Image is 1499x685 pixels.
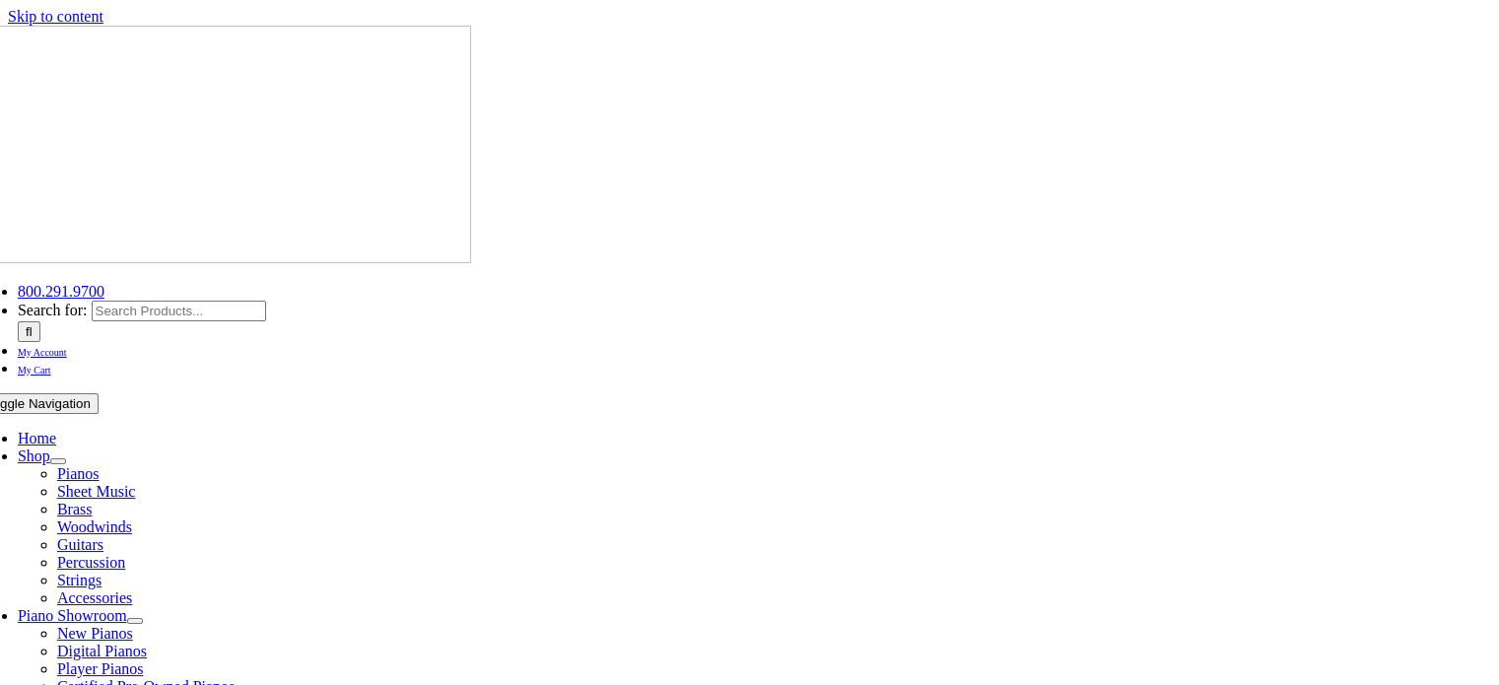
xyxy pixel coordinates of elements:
[92,301,266,321] input: Search Products...
[18,283,104,300] a: 800.291.9700
[57,660,144,677] a: Player Pianos
[18,302,88,318] span: Search for:
[57,643,147,659] a: Digital Pianos
[50,458,66,464] button: Open submenu of Shop
[18,430,56,446] a: Home
[18,607,127,624] a: Piano Showroom
[57,572,102,588] a: Strings
[127,618,143,624] button: Open submenu of Piano Showroom
[57,483,136,500] a: Sheet Music
[18,447,50,464] a: Shop
[18,321,40,342] input: Search
[18,365,51,376] span: My Cart
[57,625,133,642] a: New Pianos
[57,589,132,606] a: Accessories
[57,518,132,535] a: Woodwinds
[57,554,125,571] a: Percussion
[18,347,67,358] span: My Account
[57,536,103,553] a: Guitars
[18,342,67,359] a: My Account
[18,360,51,377] a: My Cart
[57,501,93,517] a: Brass
[8,8,103,25] a: Skip to content
[57,465,100,482] a: Pianos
